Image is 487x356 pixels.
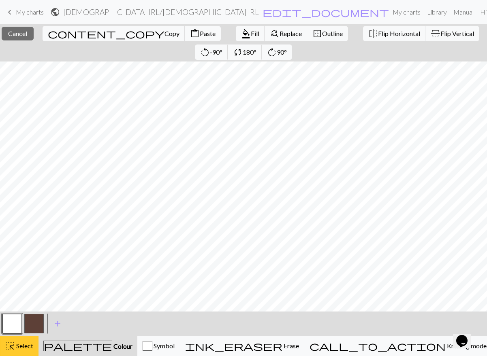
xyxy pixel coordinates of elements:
span: sync [233,47,243,58]
button: Replace [265,26,308,41]
span: edit_document [263,6,389,18]
span: 180° [243,48,256,56]
span: format_color_fill [241,28,251,39]
span: Colour [112,342,132,350]
button: Copy [43,26,185,41]
button: Erase [180,336,304,356]
span: flip [368,28,378,39]
span: Symbol [152,342,175,350]
button: Paste [185,26,221,41]
a: My charts [5,5,44,19]
h2: [DEMOGRAPHIC_DATA] IRL / [DEMOGRAPHIC_DATA] IRL [63,7,259,17]
span: Paste [200,30,216,37]
span: add [53,318,62,329]
span: Flip Horizontal [378,30,420,37]
iframe: chat widget [453,324,479,348]
a: Library [424,4,450,20]
span: Replace [280,30,302,37]
span: content_copy [48,28,164,39]
button: Outline [307,26,348,41]
span: highlight_alt [5,340,15,352]
button: Flip Horizontal [363,26,426,41]
span: ink_eraser [185,340,282,352]
span: find_replace [270,28,280,39]
span: My charts [16,8,44,16]
span: rotate_right [267,47,277,58]
span: Erase [282,342,299,350]
button: Colour [38,336,137,356]
span: Knitting mode [446,342,487,350]
span: rotate_left [200,47,210,58]
span: Cancel [8,30,27,37]
button: 180° [228,44,262,60]
span: Fill [251,30,259,37]
span: border_outer [312,28,322,39]
button: 90° [262,44,292,60]
span: keyboard_arrow_left [5,6,15,18]
a: Manual [450,4,477,20]
span: Outline [322,30,343,37]
span: flip [430,29,441,38]
button: Symbol [137,336,180,356]
button: Flip Vertical [425,26,479,41]
span: call_to_action [310,340,446,352]
span: Select [15,342,33,350]
a: My charts [389,4,424,20]
span: Copy [164,30,179,37]
span: public [50,6,60,18]
button: Fill [236,26,265,41]
span: 90° [277,48,287,56]
span: Flip Vertical [440,30,474,37]
button: -90° [195,44,228,60]
button: Cancel [2,27,34,40]
span: -90° [210,48,222,56]
span: content_paste [190,28,200,39]
span: palette [44,340,112,352]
